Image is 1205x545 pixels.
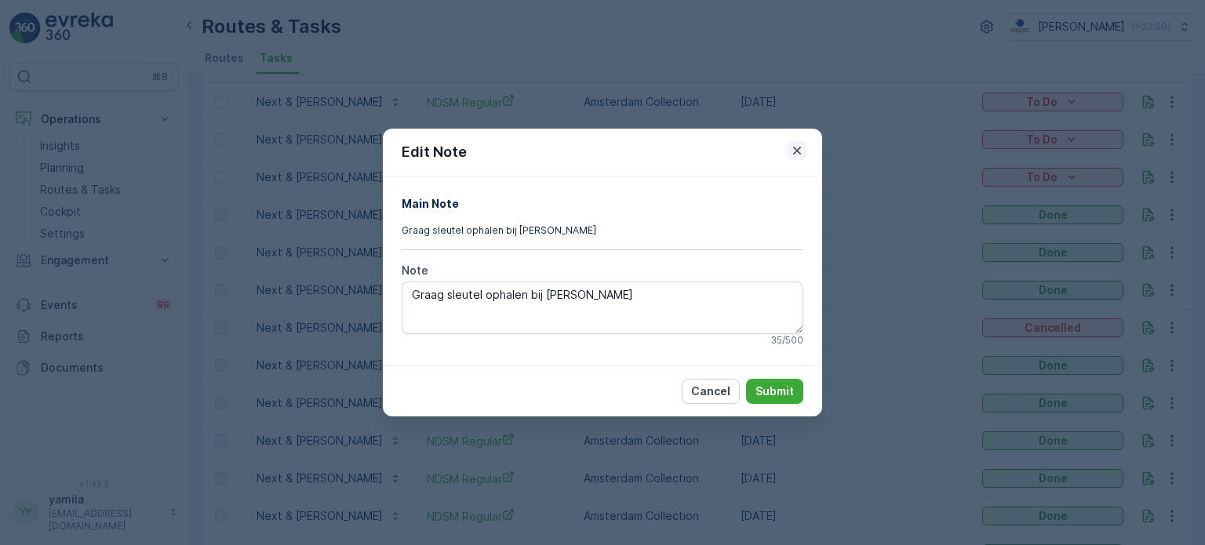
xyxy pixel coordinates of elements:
[402,141,467,163] p: Edit Note
[746,379,803,404] button: Submit
[402,282,803,333] textarea: Graag sleutel ophalen bij [PERSON_NAME]
[755,383,794,399] p: Submit
[402,263,428,277] label: Note
[402,224,803,237] p: Graag sleutel ophalen bij [PERSON_NAME]
[691,383,730,399] p: Cancel
[682,379,740,404] button: Cancel
[402,195,803,212] h4: Main Note
[770,334,803,347] p: 35 / 500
